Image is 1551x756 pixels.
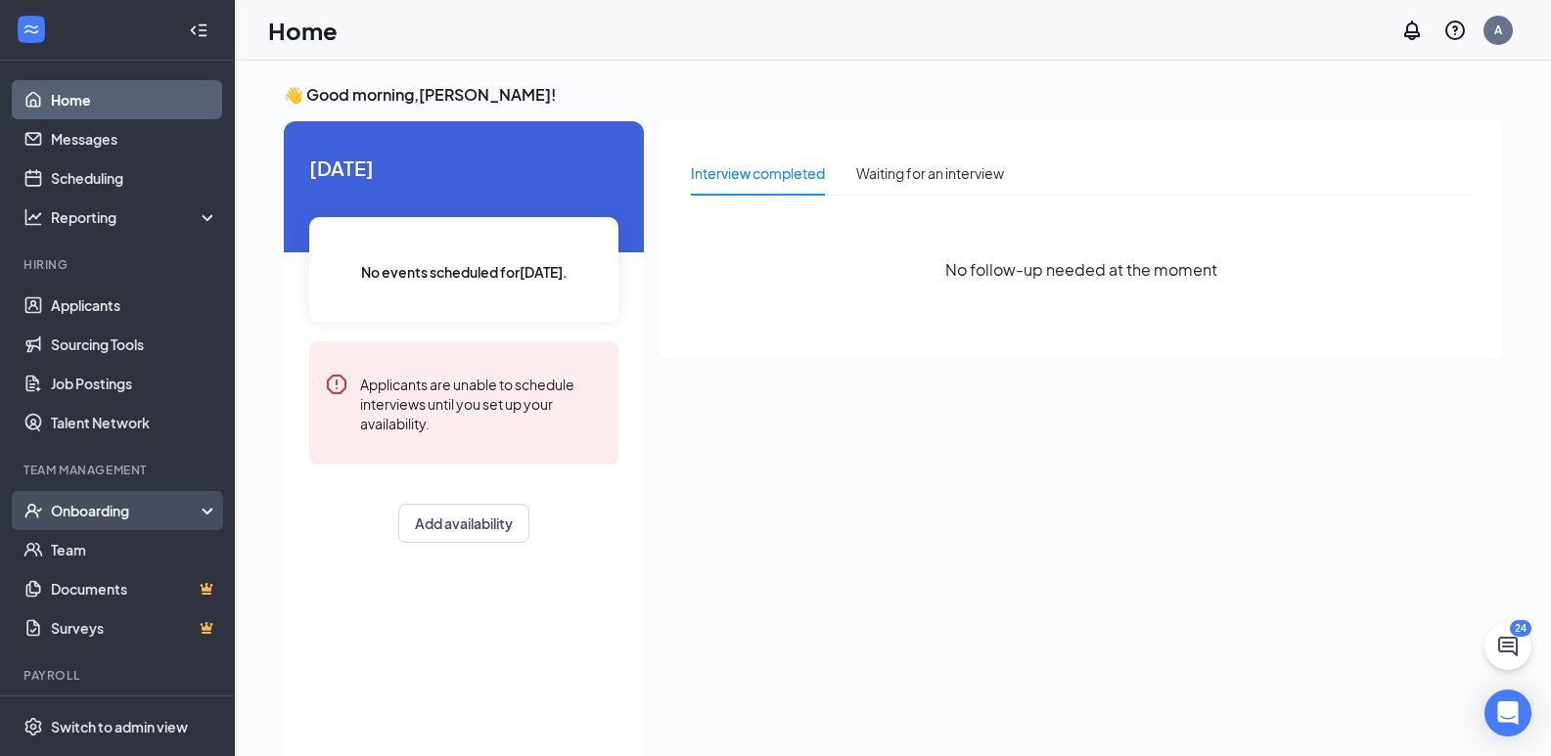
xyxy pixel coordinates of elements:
svg: WorkstreamLogo [22,20,41,39]
div: 24 [1510,620,1531,637]
div: Hiring [23,256,214,273]
div: Interview completed [691,162,825,184]
svg: Collapse [189,21,208,40]
button: Add availability [398,504,529,543]
span: No events scheduled for [DATE] . [361,261,568,283]
h3: 👋 Good morning, [PERSON_NAME] ! [284,84,1502,106]
div: A [1494,22,1502,38]
div: Applicants are unable to schedule interviews until you set up your availability. [360,373,603,433]
a: Applicants [51,286,218,325]
svg: Analysis [23,207,43,227]
div: Reporting [51,207,219,227]
div: Onboarding [51,501,202,520]
svg: ChatActive [1496,635,1520,658]
div: Team Management [23,462,214,478]
div: Switch to admin view [51,717,188,736]
svg: Settings [23,717,43,736]
div: Waiting for an interview [856,162,1004,184]
span: No follow-up needed at the moment [945,257,1217,282]
svg: Notifications [1400,19,1424,42]
span: [DATE] [309,153,618,183]
svg: UserCheck [23,501,43,520]
a: Sourcing Tools [51,325,218,364]
button: ChatActive [1484,623,1531,670]
div: Payroll [23,667,214,684]
a: SurveysCrown [51,608,218,647]
a: Job Postings [51,364,218,403]
a: Team [51,530,218,569]
a: Talent Network [51,403,218,442]
a: Scheduling [51,158,218,198]
a: Messages [51,119,218,158]
div: Open Intercom Messenger [1484,689,1531,736]
svg: Error [325,373,348,396]
h1: Home [268,14,338,47]
svg: QuestionInfo [1443,19,1467,42]
a: Home [51,80,218,119]
a: DocumentsCrown [51,569,218,608]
